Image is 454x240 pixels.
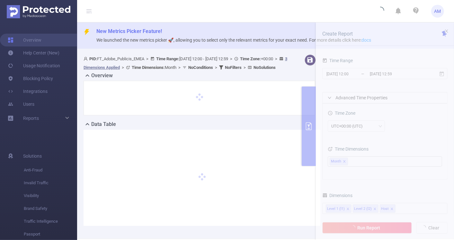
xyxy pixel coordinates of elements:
span: Month [132,65,176,70]
span: > [176,65,182,70]
i: icon: loading [377,7,384,16]
a: Overview [8,34,41,46]
span: Visibility [24,189,77,202]
a: docs [361,37,371,43]
b: No Solutions [254,65,276,70]
a: Integrations [8,85,48,98]
span: > [144,56,150,61]
img: Protected Media [7,5,70,18]
span: > [120,65,126,70]
a: Usage Notification [8,59,60,72]
span: We launched the new metrics picker 🚀, allowing you to select only the relevant metrics for your e... [96,37,371,43]
span: AM [434,5,441,18]
span: > [228,56,234,61]
span: FT_Adobe_Publicis_EMEA [DATE] 12:00 - [DATE] 12:59 +00:00 [84,56,287,70]
b: No Conditions [188,65,213,70]
span: Traffic Intelligence [24,215,77,228]
span: Solutions [23,150,42,162]
a: Blocking Policy [8,72,53,85]
i: icon: thunderbolt [84,29,90,35]
span: Invalid Traffic [24,177,77,189]
span: Anti-Fraud [24,164,77,177]
a: Help Center (New) [8,46,59,59]
span: > [242,65,248,70]
span: > [213,65,219,70]
span: Reports [23,116,39,121]
b: Time Zone: [240,56,261,61]
button: icon: close [444,28,449,35]
h2: Overview [91,72,113,79]
span: Brand Safety [24,202,77,215]
i: icon: user [84,57,89,61]
i: icon: close [444,29,449,33]
b: Time Dimensions : [132,65,165,70]
b: No Filters [225,65,242,70]
h2: Data Table [91,120,116,128]
b: PID: [89,56,97,61]
span: > [273,56,279,61]
a: Users [8,98,34,111]
b: Time Range: [156,56,179,61]
span: New Metrics Picker Feature! [96,28,162,34]
a: Reports [23,112,39,125]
